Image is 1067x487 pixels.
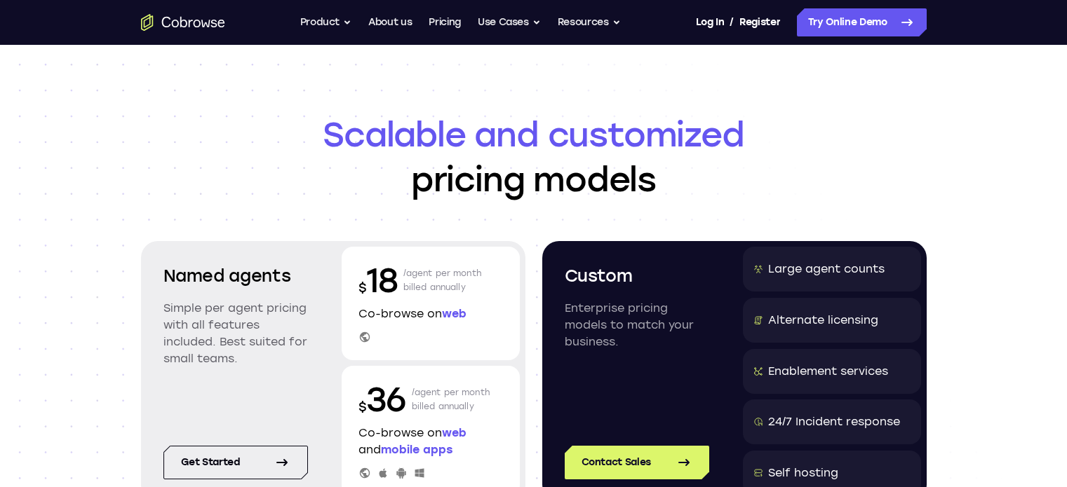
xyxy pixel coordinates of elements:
div: Self hosting [768,465,838,481]
p: 36 [358,377,406,422]
p: /agent per month billed annually [412,377,490,422]
a: Register [739,8,780,36]
p: Enterprise pricing models to match your business. [565,300,709,350]
span: web [442,307,467,320]
a: Get started [163,446,308,479]
a: Pricing [429,8,461,36]
a: Contact Sales [565,446,709,479]
span: $ [358,280,367,296]
h2: Custom [565,263,709,289]
span: web [442,426,467,439]
button: Resources [558,8,621,36]
button: Product [300,8,352,36]
div: Alternate licensing [768,312,878,329]
p: Co-browse on and [358,425,503,458]
a: Log In [696,8,724,36]
div: Large agent counts [768,261,885,277]
a: About us [368,8,412,36]
a: Try Online Demo [797,8,927,36]
h1: pricing models [141,112,927,202]
span: mobile apps [381,443,452,456]
div: 24/7 Incident response [768,413,900,430]
span: Scalable and customized [141,112,927,157]
p: /agent per month billed annually [403,258,482,303]
p: Co-browse on [358,306,503,322]
span: $ [358,399,367,415]
span: / [730,14,734,31]
p: 18 [358,258,398,303]
div: Enablement services [768,363,888,380]
p: Simple per agent pricing with all features included. Best suited for small teams. [163,300,308,367]
button: Use Cases [478,8,541,36]
h2: Named agents [163,263,308,289]
a: Go to the home page [141,14,225,31]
